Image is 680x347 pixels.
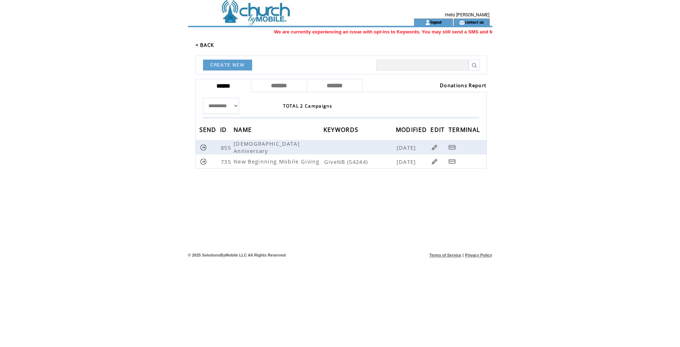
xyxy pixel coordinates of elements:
span: 735 [221,158,233,165]
span: NAME [234,124,254,137]
a: NAME [234,127,254,132]
span: MODIFIED [396,124,429,137]
marquee: We are currently experiencing an issue with opt-ins to Keywords. You may still send a SMS and MMS... [188,29,492,35]
span: [DEMOGRAPHIC_DATA] Anniversary [234,140,300,154]
span: New Beginning Mobile Giving [234,158,321,165]
span: © 2025 SolutionsByMobile LLC All Rights Reserved [188,253,286,257]
a: contact us [465,20,484,24]
a: MODIFIED [396,127,429,132]
span: | [462,253,464,257]
span: ID [220,124,229,137]
a: CREATE NEW [203,60,252,70]
span: GiveNB (54244) [324,158,395,165]
span: SEND [199,124,218,137]
a: logout [430,20,442,24]
a: Donations Report [440,82,486,89]
span: TERMINAL [449,124,482,137]
a: KEYWORDS [323,127,361,132]
span: KEYWORDS [323,124,361,137]
img: account_icon.gif [425,20,430,25]
a: < BACK [195,42,214,48]
span: Hello [PERSON_NAME] [445,12,489,17]
img: contact_us_icon.gif [459,20,465,25]
span: [DATE] [397,144,418,151]
a: Terms of Service [429,253,461,257]
span: [DATE] [397,158,418,165]
span: 855 [221,144,233,151]
span: TOTAL 2 Campaigns [283,103,333,109]
a: ID [220,127,229,132]
a: Privacy Policy [465,253,492,257]
span: EDIT [430,124,446,137]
